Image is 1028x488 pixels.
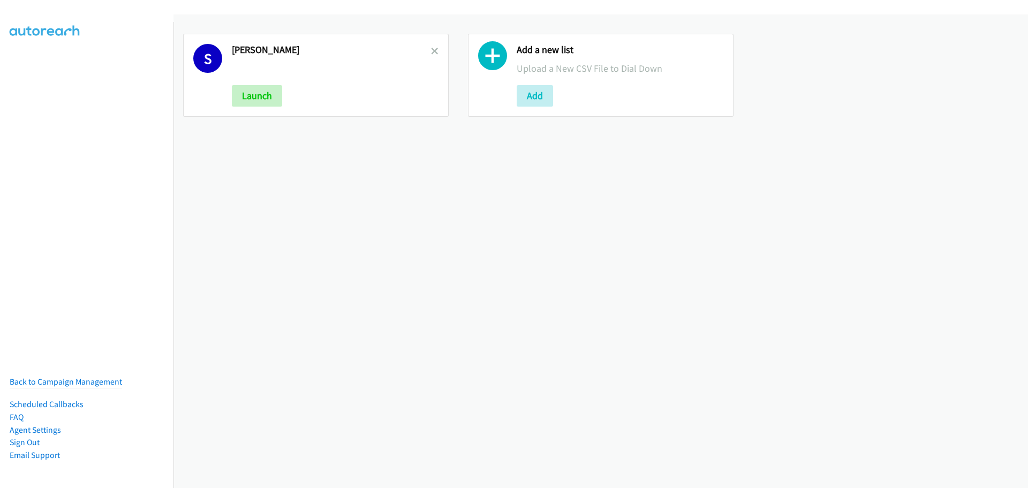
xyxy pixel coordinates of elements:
[10,425,61,435] a: Agent Settings
[517,44,723,56] h2: Add a new list
[10,450,60,460] a: Email Support
[517,61,723,76] p: Upload a New CSV File to Dial Down
[517,85,553,107] button: Add
[193,44,222,73] h1: S
[232,85,282,107] button: Launch
[10,399,84,409] a: Scheduled Callbacks
[10,377,122,387] a: Back to Campaign Management
[232,44,431,56] h2: [PERSON_NAME]
[10,412,24,422] a: FAQ
[10,437,40,447] a: Sign Out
